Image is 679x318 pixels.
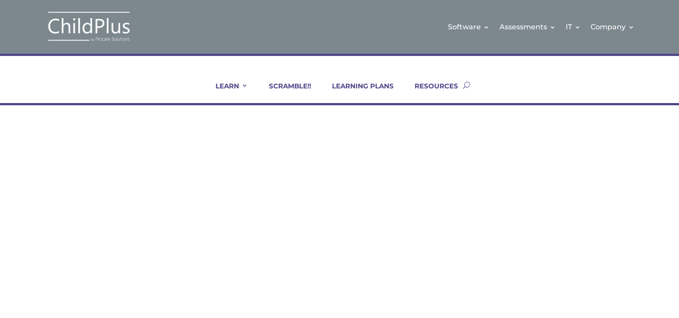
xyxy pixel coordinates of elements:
a: SCRAMBLE!! [258,82,311,103]
a: Assessments [499,9,556,45]
a: LEARNING PLANS [321,82,394,103]
a: Company [591,9,635,45]
a: LEARN [204,82,248,103]
a: IT [566,9,581,45]
a: RESOURCES [403,82,458,103]
a: Software [448,9,490,45]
